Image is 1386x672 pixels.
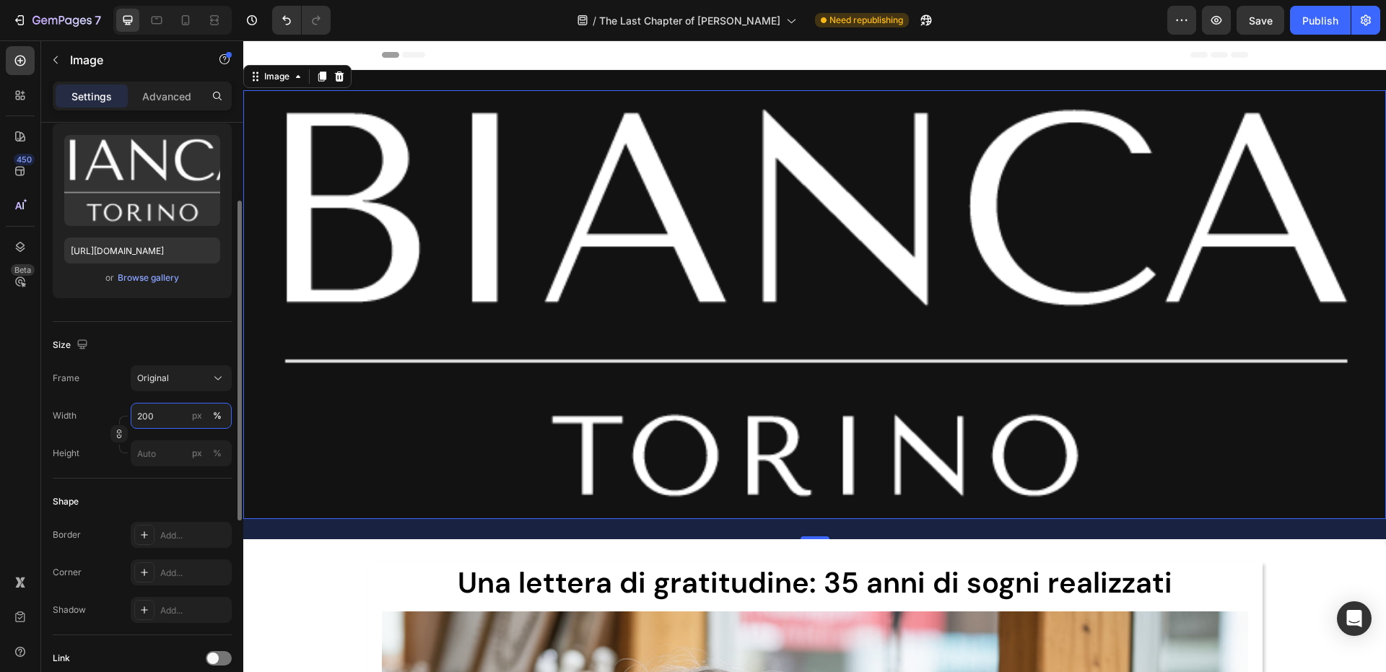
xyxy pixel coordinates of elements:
[137,372,169,385] span: Original
[6,6,108,35] button: 7
[131,403,232,429] input: px%
[53,372,79,385] label: Frame
[11,264,35,276] div: Beta
[1337,601,1372,636] div: Open Intercom Messenger
[192,409,202,422] div: px
[53,566,82,579] div: Corner
[105,269,114,287] span: or
[188,407,206,424] button: %
[1237,6,1284,35] button: Save
[160,567,228,580] div: Add...
[95,12,101,29] p: 7
[131,440,232,466] input: px%
[243,40,1386,672] iframe: Design area
[272,6,331,35] div: Undo/Redo
[1302,13,1338,28] div: Publish
[53,336,91,355] div: Size
[593,13,596,28] span: /
[53,495,79,508] div: Shape
[14,154,35,165] div: 450
[53,409,77,422] label: Width
[70,51,193,69] p: Image
[53,447,79,460] label: Height
[829,14,903,27] span: Need republishing
[64,237,220,263] input: https://example.com/image.jpg
[64,135,220,226] img: preview-image
[213,447,222,460] div: %
[53,528,81,541] div: Border
[188,445,206,462] button: %
[142,89,191,104] p: Advanced
[192,447,202,460] div: px
[160,529,228,542] div: Add...
[213,409,222,422] div: %
[209,407,226,424] button: px
[53,603,86,616] div: Shadow
[131,365,232,391] button: Original
[117,271,180,285] button: Browse gallery
[71,89,112,104] p: Settings
[209,445,226,462] button: px
[118,271,179,284] div: Browse gallery
[1290,6,1351,35] button: Publish
[1249,14,1273,27] span: Save
[160,604,228,617] div: Add...
[53,652,70,665] div: Link
[599,13,780,28] span: The Last Chapter of [PERSON_NAME]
